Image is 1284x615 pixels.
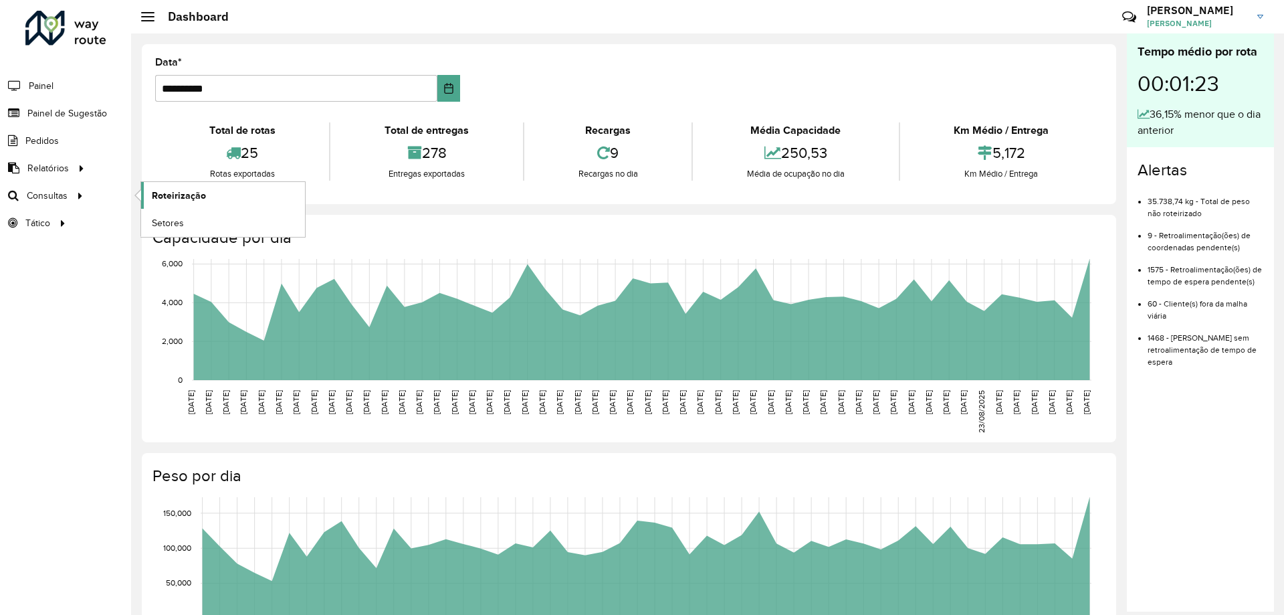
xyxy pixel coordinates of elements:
text: [DATE] [695,390,704,414]
div: Média Capacidade [696,122,895,139]
text: [DATE] [591,390,599,414]
h4: Alertas [1138,161,1263,180]
span: Tático [25,216,50,230]
span: Painel de Sugestão [27,106,107,120]
text: [DATE] [555,390,564,414]
text: [DATE] [538,390,546,414]
div: Total de rotas [158,122,326,139]
text: [DATE] [942,390,950,414]
div: Km Médio / Entrega [903,122,1099,139]
text: 50,000 [166,579,191,588]
text: [DATE] [380,390,389,414]
li: 1468 - [PERSON_NAME] sem retroalimentação de tempo de espera [1148,322,1263,368]
text: [DATE] [204,390,213,414]
div: 5,172 [903,139,1099,167]
text: [DATE] [520,390,529,414]
h4: Peso por dia [152,466,1103,486]
span: Setores [152,216,184,230]
h3: [PERSON_NAME] [1147,4,1247,17]
a: Roteirização [141,182,305,209]
li: 60 - Cliente(s) fora da malha viária [1148,288,1263,322]
button: Choose Date [437,75,461,102]
text: [DATE] [748,390,757,414]
span: Consultas [27,189,68,203]
div: Recargas no dia [528,167,688,181]
text: [DATE] [1030,390,1039,414]
text: [DATE] [310,390,318,414]
text: [DATE] [344,390,353,414]
text: [DATE] [187,390,195,414]
text: [DATE] [837,390,845,414]
text: [DATE] [467,390,476,414]
a: Contato Rápido [1115,3,1144,31]
text: [DATE] [1082,390,1091,414]
label: Data [155,54,182,70]
text: [DATE] [327,390,336,414]
text: [DATE] [766,390,775,414]
text: [DATE] [221,390,230,414]
text: [DATE] [714,390,722,414]
text: [DATE] [257,390,265,414]
text: [DATE] [1065,390,1073,414]
div: Entregas exportadas [334,167,519,181]
span: Roteirização [152,189,206,203]
div: Tempo médio por rota [1138,43,1263,61]
text: [DATE] [889,390,897,414]
span: Pedidos [25,134,59,148]
text: [DATE] [907,390,916,414]
text: [DATE] [784,390,792,414]
text: [DATE] [397,390,406,414]
text: [DATE] [239,390,247,414]
text: [DATE] [994,390,1003,414]
text: [DATE] [661,390,669,414]
text: [DATE] [731,390,740,414]
text: [DATE] [362,390,370,414]
div: Recargas [528,122,688,139]
li: 1575 - Retroalimentação(ões) de tempo de espera pendente(s) [1148,254,1263,288]
text: [DATE] [819,390,827,414]
text: [DATE] [625,390,634,414]
span: [PERSON_NAME] [1147,17,1247,29]
text: [DATE] [502,390,511,414]
text: 100,000 [163,543,191,552]
div: 9 [528,139,688,167]
text: 2,000 [162,337,183,345]
text: [DATE] [1047,390,1056,414]
div: 278 [334,139,519,167]
li: 35.738,74 kg - Total de peso não roteirizado [1148,185,1263,219]
text: [DATE] [801,390,810,414]
div: Média de ocupação no dia [696,167,895,181]
li: 9 - Retroalimentação(ões) de coordenadas pendente(s) [1148,219,1263,254]
text: 6,000 [162,260,183,268]
text: [DATE] [643,390,652,414]
text: [DATE] [485,390,494,414]
a: Setores [141,209,305,236]
h4: Capacidade por dia [152,228,1103,248]
div: Total de entregas [334,122,519,139]
text: [DATE] [432,390,441,414]
text: 150,000 [163,509,191,517]
div: Rotas exportadas [158,167,326,181]
span: Painel [29,79,53,93]
span: Relatórios [27,161,69,175]
text: [DATE] [573,390,582,414]
text: [DATE] [274,390,283,414]
text: [DATE] [959,390,968,414]
text: [DATE] [854,390,863,414]
text: [DATE] [678,390,687,414]
div: 250,53 [696,139,895,167]
text: 23/08/2025 [977,390,986,433]
div: Km Médio / Entrega [903,167,1099,181]
div: 25 [158,139,326,167]
text: [DATE] [924,390,933,414]
div: 36,15% menor que o dia anterior [1138,106,1263,139]
h2: Dashboard [154,9,229,24]
text: [DATE] [292,390,300,414]
text: [DATE] [1012,390,1021,414]
text: [DATE] [450,390,459,414]
text: 0 [178,375,183,384]
text: [DATE] [608,390,617,414]
div: 00:01:23 [1138,61,1263,106]
text: [DATE] [871,390,880,414]
text: 4,000 [162,298,183,307]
